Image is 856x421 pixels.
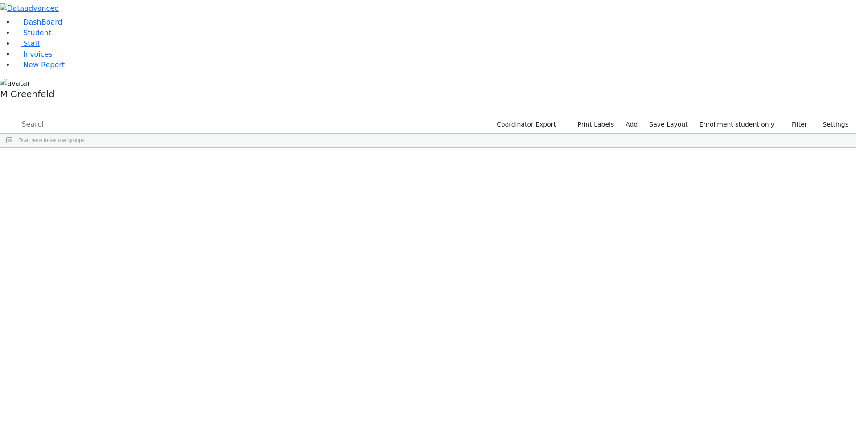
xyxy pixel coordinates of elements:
[567,118,618,131] button: Print Labels
[20,118,112,131] input: Search
[14,29,51,37] a: Student
[18,137,85,143] span: Drag here to set row groups
[621,118,642,131] a: Add
[780,118,811,131] button: Filter
[23,29,51,37] span: Student
[14,50,53,58] a: Invoices
[14,39,40,48] a: Staff
[14,61,65,69] a: New Report
[645,118,691,131] button: Save Layout
[23,39,40,48] span: Staff
[14,18,62,26] a: DashBoard
[491,118,560,131] button: Coordinator Export
[695,118,778,131] label: Enrollment student only
[23,18,62,26] span: DashBoard
[23,50,53,58] span: Invoices
[23,61,65,69] span: New Report
[811,118,852,131] button: Settings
